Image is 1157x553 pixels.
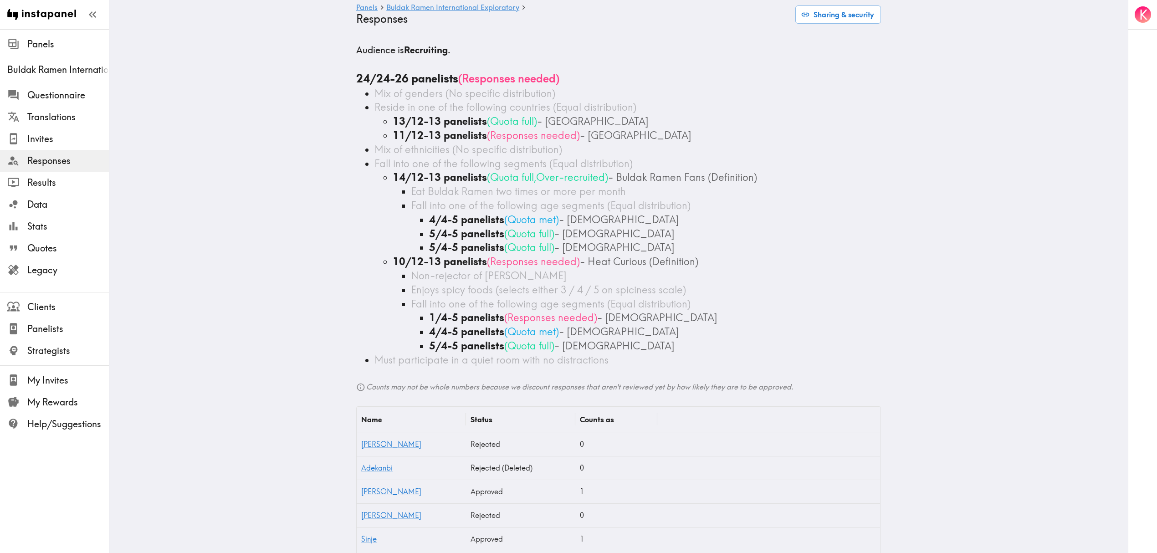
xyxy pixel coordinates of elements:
span: My Rewards [27,396,109,409]
span: Eat Buldak Ramen two times or more per month [411,185,626,198]
a: Adekanbi [361,463,393,472]
h5: Audience is . [356,44,881,56]
span: Questionnaire [27,89,109,102]
div: 1 [575,480,657,503]
div: Name [361,415,382,424]
span: Reside in one of the following countries (Equal distribution) [374,101,636,113]
div: 0 [575,503,657,527]
button: Sharing & security [795,5,881,24]
span: ( Quota full ) [504,339,554,352]
span: - [DEMOGRAPHIC_DATA] [597,311,717,324]
div: 0 [575,456,657,480]
b: 24/24-26 panelists [356,72,458,85]
span: - Heat Curious (Definition) [580,255,698,268]
button: K [1134,5,1152,24]
a: Panels [356,4,378,12]
a: [PERSON_NAME] [361,511,421,520]
span: Enjoys spicy foods (selects either 3 / 4 / 5 on spiciness scale) [411,283,686,296]
b: 4/4-5 panelists [429,325,504,338]
span: - [GEOGRAPHIC_DATA] [580,129,691,142]
span: Legacy [27,264,109,276]
span: Quotes [27,242,109,255]
span: - [DEMOGRAPHIC_DATA] [559,213,679,226]
h4: Responses [356,12,788,26]
span: Translations [27,111,109,123]
a: [PERSON_NAME] [361,440,421,449]
b: 13/12-13 panelists [393,115,487,128]
span: Fall into one of the following age segments (Equal distribution) [411,199,691,212]
span: ( Quota met ) [504,213,559,226]
span: ( Quota met ) [504,325,559,338]
div: 0 [575,432,657,456]
b: 5/4-5 panelists [429,227,504,240]
span: Panels [27,38,109,51]
span: - Buldak Ramen Fans (Definition) [608,171,757,184]
span: Mix of genders (No specific distribution) [374,87,555,100]
b: 5/4-5 panelists [429,241,504,254]
span: ( Quota full ) [504,241,554,254]
span: - [GEOGRAPHIC_DATA] [537,115,649,128]
span: Clients [27,301,109,313]
a: Sinje [361,534,377,543]
b: 11/12-13 panelists [393,129,487,142]
span: Responses [27,154,109,167]
span: Mix of ethnicities (No specific distribution) [374,143,562,156]
a: Buldak Ramen International Exploratory [386,4,519,12]
b: Recruiting [404,44,448,56]
span: My Invites [27,374,109,387]
span: Invites [27,133,109,145]
span: ( Quota full ) [504,227,554,240]
span: - [DEMOGRAPHIC_DATA] [559,325,679,338]
span: Data [27,198,109,211]
div: Status [471,415,492,424]
span: K [1139,7,1147,23]
span: - [DEMOGRAPHIC_DATA] [554,227,675,240]
span: Stats [27,220,109,233]
b: 5/4-5 panelists [429,339,504,352]
span: Panelists [27,323,109,335]
span: ( Responses needed ) [487,255,580,268]
div: Counts as [580,415,614,424]
span: Must participate in a quiet room with no distractions [374,353,609,366]
span: Strategists [27,344,109,357]
div: Rejected ( Deleted ) [466,456,575,480]
span: - [DEMOGRAPHIC_DATA] [554,241,675,254]
b: 10/12-13 panelists [393,255,487,268]
div: Rejected [466,503,575,527]
span: ( Quota full ) [487,115,537,128]
span: ( Responses needed ) [487,129,580,142]
h6: Counts may not be whole numbers because we discount responses that aren't reviewed yet by how lik... [356,382,881,392]
div: 1 [575,527,657,551]
div: Approved [466,527,575,551]
span: ( Quota full , Over-recruited ) [487,171,608,184]
b: 14/12-13 panelists [393,171,487,184]
span: Results [27,176,109,189]
a: [PERSON_NAME] [361,487,421,496]
b: 1/4-5 panelists [429,311,504,324]
span: Fall into one of the following segments (Equal distribution) [374,157,633,170]
span: ( Responses needed ) [458,72,559,85]
span: Buldak Ramen International Exploratory [7,63,109,76]
span: Fall into one of the following age segments (Equal distribution) [411,297,691,310]
div: Rejected [466,432,575,456]
b: 4/4-5 panelists [429,213,504,226]
span: - [DEMOGRAPHIC_DATA] [554,339,675,352]
span: Non-rejector of [PERSON_NAME] [411,269,567,282]
span: ( Responses needed ) [504,311,597,324]
div: Approved [466,480,575,503]
span: Help/Suggestions [27,418,109,430]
